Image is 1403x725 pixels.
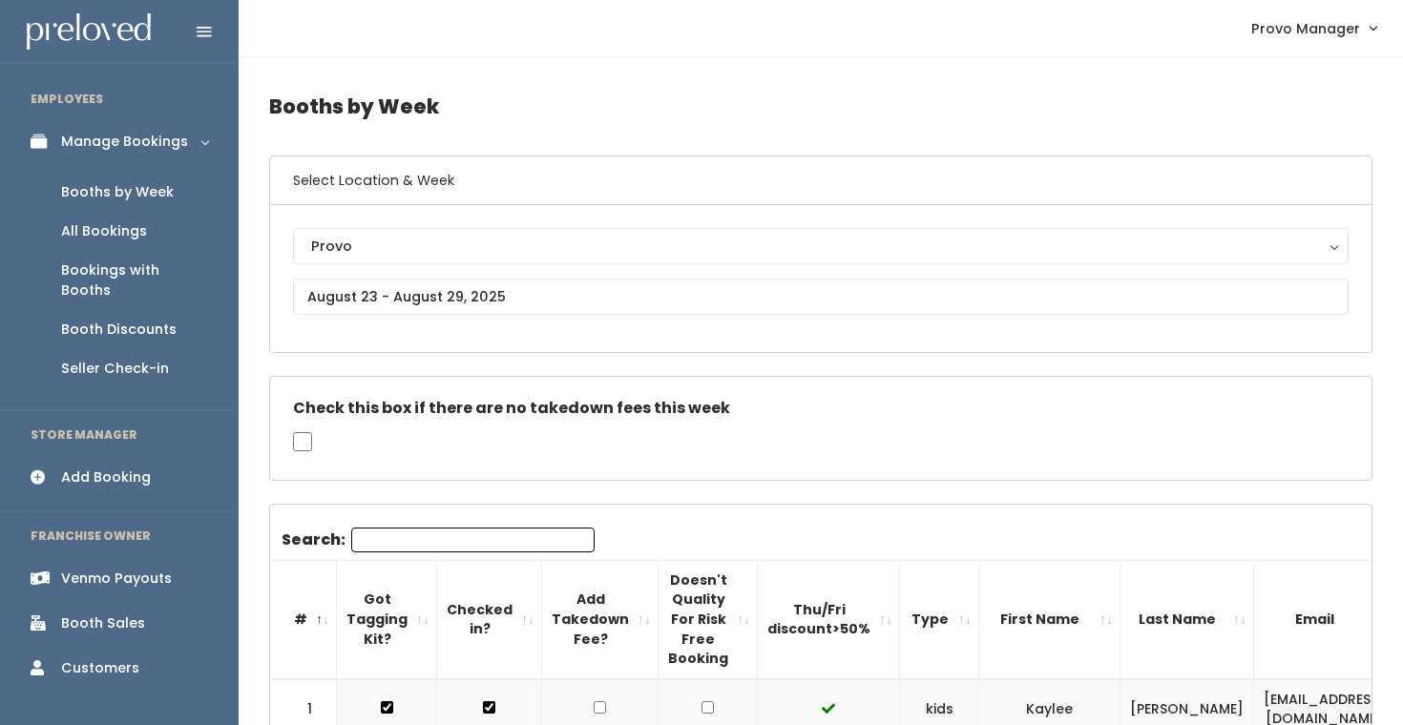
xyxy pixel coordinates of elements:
th: Type: activate to sort column ascending [900,560,979,678]
input: Search: [351,528,595,552]
button: Provo [293,228,1349,264]
div: Booth Sales [61,613,145,633]
th: Email: activate to sort column ascending [1254,560,1395,678]
th: First Name: activate to sort column ascending [979,560,1120,678]
div: Booth Discounts [61,320,177,340]
th: Thu/Fri discount&gt;50%: activate to sort column ascending [758,560,900,678]
th: Last Name: activate to sort column ascending [1120,560,1254,678]
span: Provo Manager [1251,18,1360,39]
div: Manage Bookings [61,132,188,152]
th: Doesn't Quality For Risk Free Booking : activate to sort column ascending [659,560,758,678]
th: Got Tagging Kit?: activate to sort column ascending [337,560,437,678]
a: Provo Manager [1232,8,1395,49]
div: Customers [61,658,139,678]
th: #: activate to sort column descending [270,560,337,678]
div: All Bookings [61,221,147,241]
label: Search: [282,528,595,552]
div: Seller Check-in [61,359,169,379]
th: Checked in?: activate to sort column ascending [437,560,542,678]
h4: Booths by Week [269,80,1372,133]
input: August 23 - August 29, 2025 [293,279,1349,315]
div: Provo [311,236,1330,257]
img: preloved logo [27,13,151,51]
div: Venmo Payouts [61,569,172,589]
div: Add Booking [61,467,151,487]
h5: Check this box if there are no takedown fees this week [293,400,1349,417]
div: Bookings with Booths [61,260,208,300]
h6: Select Location & Week [270,156,1372,205]
div: Booths by Week [61,182,174,202]
th: Add Takedown Fee?: activate to sort column ascending [542,560,659,678]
